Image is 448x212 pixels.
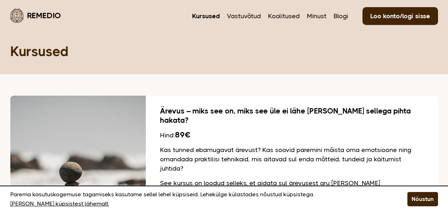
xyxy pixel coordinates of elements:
[10,9,24,23] img: Remedio logo
[192,11,220,21] a: Kursused
[407,192,438,206] button: Nõustun
[268,11,300,21] a: Koolitused
[334,11,348,21] a: Blogi
[10,43,438,60] h1: Kursused
[160,130,424,140] div: Hind:
[10,199,109,208] a: [PERSON_NAME] küpsistest lähemalt.
[10,7,61,24] a: Remedio
[362,7,438,25] a: Loo konto/logi sisse
[307,11,326,21] a: Minust
[10,190,390,208] p: Parema kasutuskogemuse tagamiseks kasutame sellel lehel küpsiseid. Lehekülge külastades nõustud k...
[160,145,424,173] p: Kas tunned ebamugavat ärevust? Kas soovid paremini mõista oma emotsioone ning omandada praktilisi...
[175,130,190,139] b: 89€
[160,106,424,125] h2: Ärevus – miks see on, miks see üle ei lähe [PERSON_NAME] sellega pihta hakata?
[227,11,261,21] a: Vastuvõtud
